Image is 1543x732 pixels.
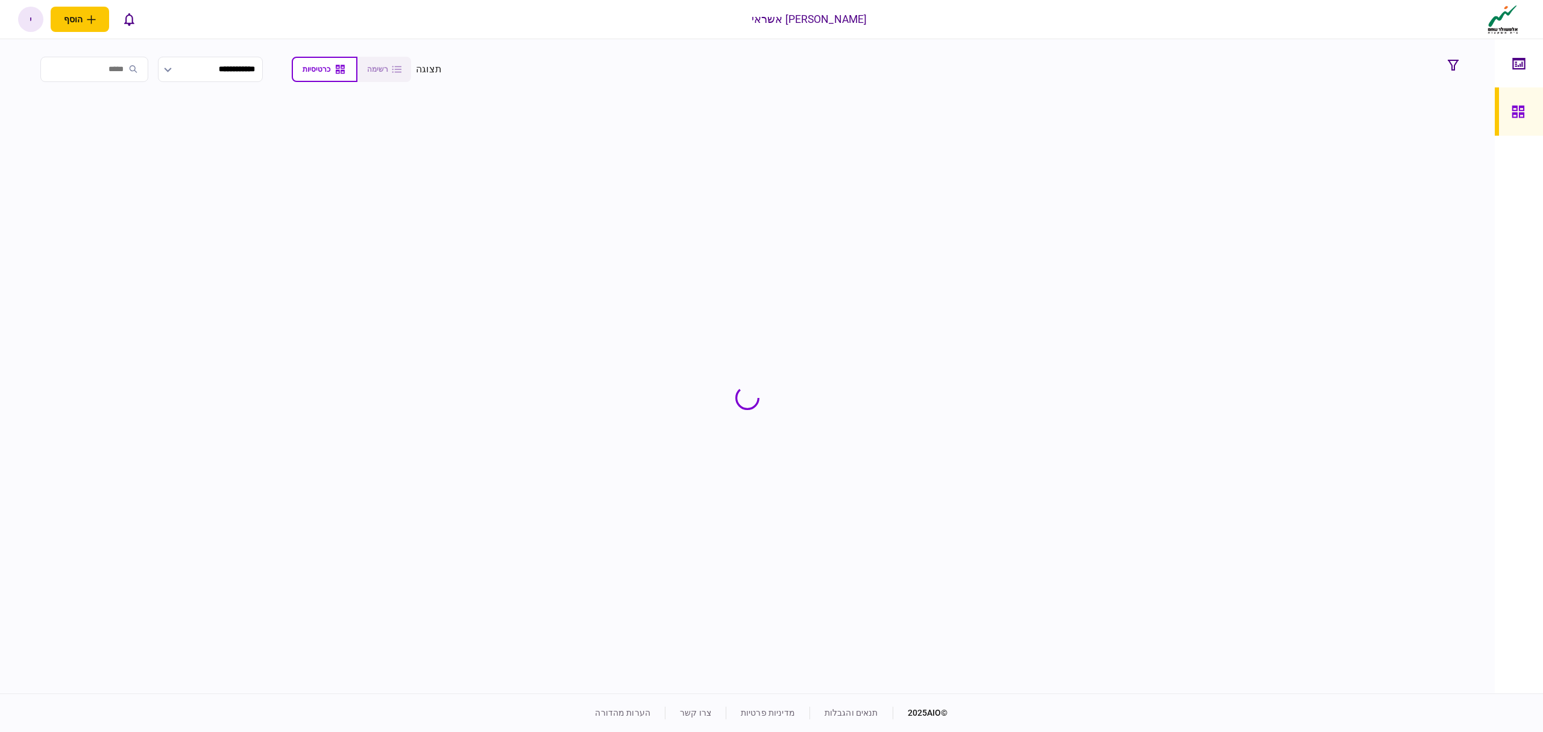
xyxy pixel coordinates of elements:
span: רשימה [367,65,388,74]
button: רשימה [357,57,411,82]
button: פתח תפריט להוספת לקוח [51,7,109,32]
div: [PERSON_NAME] אשראי [752,11,867,27]
a: צרו קשר [680,708,711,718]
div: © 2025 AIO [893,707,948,719]
button: פתח רשימת התראות [116,7,142,32]
div: תצוגה [416,62,442,77]
button: כרטיסיות [292,57,357,82]
a: תנאים והגבלות [825,708,878,718]
button: י [18,7,43,32]
span: כרטיסיות [303,65,330,74]
img: client company logo [1485,4,1521,34]
a: הערות מהדורה [595,708,650,718]
a: מדיניות פרטיות [741,708,795,718]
